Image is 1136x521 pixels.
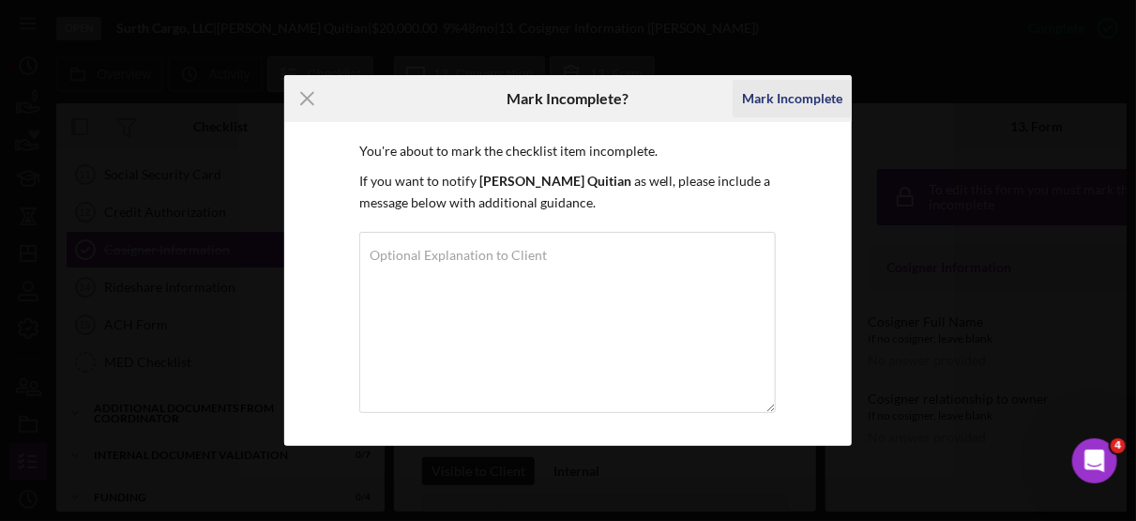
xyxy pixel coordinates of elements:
[359,141,778,161] p: You're about to mark the checklist item incomplete.
[507,90,629,107] h6: Mark Incomplete?
[359,171,778,213] p: If you want to notify as well, please include a message below with additional guidance.
[733,80,852,117] button: Mark Incomplete
[742,80,842,117] div: Mark Incomplete
[479,173,631,189] b: [PERSON_NAME] Quitian
[1072,438,1117,483] iframe: Intercom live chat
[1111,438,1126,453] span: 4
[370,248,547,263] label: Optional Explanation to Client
